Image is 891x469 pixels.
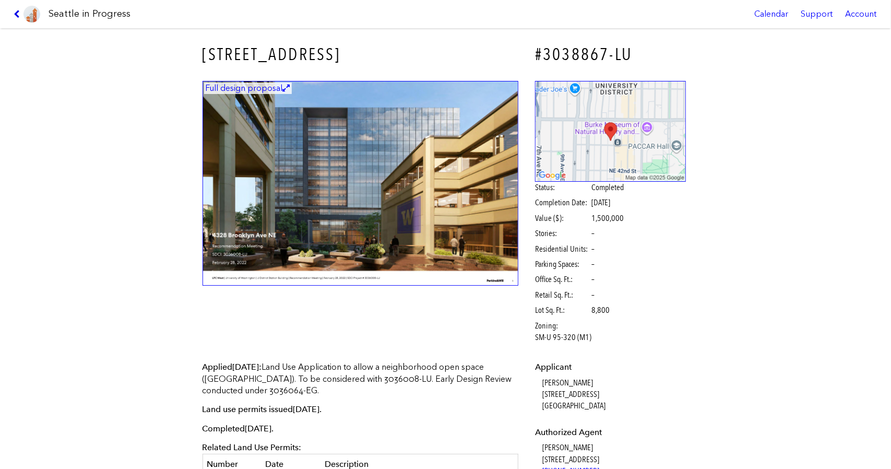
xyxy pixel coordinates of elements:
[535,361,686,373] dt: Applicant
[535,197,590,208] span: Completion Date:
[591,243,595,255] span: –
[203,43,519,66] h3: [STREET_ADDRESS]
[542,377,686,412] dd: [PERSON_NAME] [STREET_ADDRESS] [GEOGRAPHIC_DATA]
[245,424,272,433] span: [DATE]
[203,81,519,286] img: 1.jpg
[203,423,519,435] p: Completed .
[535,81,686,182] img: staticmap
[535,304,590,316] span: Lot Sq. Ft.:
[535,43,686,66] h4: #3038867-LU
[591,228,595,239] span: –
[204,83,292,94] figcaption: Full design proposal
[535,243,590,255] span: Residential Units:
[591,259,595,270] span: –
[233,362,259,372] span: [DATE]
[535,427,686,438] dt: Authorized Agent
[535,259,590,270] span: Parking Spaces:
[535,289,590,301] span: Retail Sq. Ft.:
[591,197,610,207] span: [DATE]
[293,404,320,414] span: [DATE]
[591,304,610,316] span: 8,800
[591,289,595,301] span: –
[203,361,519,396] p: Land Use Application to allow a neighborhood open space ([GEOGRAPHIC_DATA]). To be considered wit...
[49,7,130,20] h1: Seattle in Progress
[591,274,595,285] span: –
[535,213,590,224] span: Value ($):
[535,228,590,239] span: Stories:
[535,182,590,193] span: Status:
[203,404,519,415] p: Land use permits issued .
[535,274,590,285] span: Office Sq. Ft.:
[535,320,590,332] span: Zoning:
[591,182,624,193] span: Completed
[591,213,624,224] span: 1,500,000
[203,362,262,372] span: Applied :
[23,6,40,22] img: favicon-96x96.png
[203,81,519,286] a: Full design proposal
[535,332,591,343] span: SM-U 95-320 (M1)
[203,442,302,452] span: Related Land Use Permits:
